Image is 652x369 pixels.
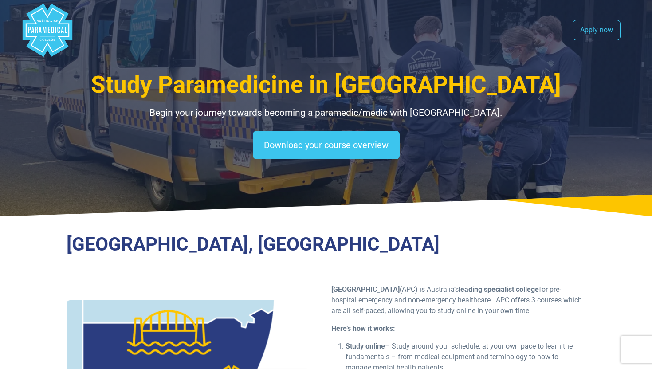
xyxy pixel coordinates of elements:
p: Begin your journey towards becoming a paramedic/medic with [GEOGRAPHIC_DATA]. [67,106,585,120]
a: Apply now [573,20,621,40]
div: Australian Paramedical College [21,4,74,57]
b: Study online [346,342,385,350]
span: Study Paramedicine in [GEOGRAPHIC_DATA] [91,71,561,98]
strong: [GEOGRAPHIC_DATA] [331,285,400,294]
h3: [GEOGRAPHIC_DATA], [GEOGRAPHIC_DATA] [67,233,585,256]
p: (APC) is Australia’s for pre-hospital emergency and non-emergency healthcare. APC offers 3 course... [331,284,585,316]
b: Here’s how it works: [331,324,395,333]
strong: leading specialist college [459,285,539,294]
a: Download your course overview [253,131,400,159]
